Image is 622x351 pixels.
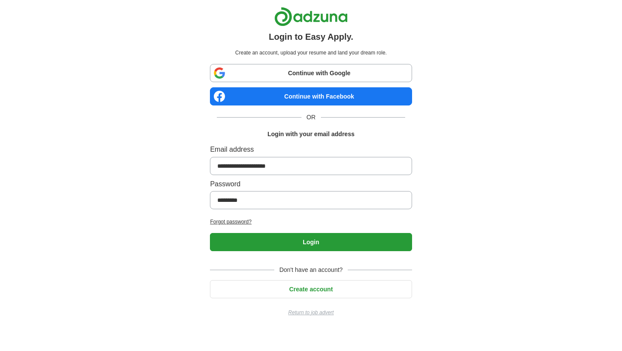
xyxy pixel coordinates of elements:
a: Continue with Facebook [210,87,412,105]
button: Create account [210,280,412,298]
a: Create account [210,286,412,293]
a: Forgot password? [210,218,412,226]
h1: Login to Easy Apply. [269,30,353,44]
a: Return to job advert [210,309,412,317]
button: Login [210,233,412,251]
h1: Login with your email address [267,129,354,139]
p: Create an account, upload your resume and land your dream role. [212,49,410,57]
label: Password [210,179,412,190]
a: Continue with Google [210,64,412,82]
span: OR [301,112,321,122]
img: Adzuna logo [274,7,348,26]
label: Email address [210,144,412,155]
span: Don't have an account? [274,265,348,274]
